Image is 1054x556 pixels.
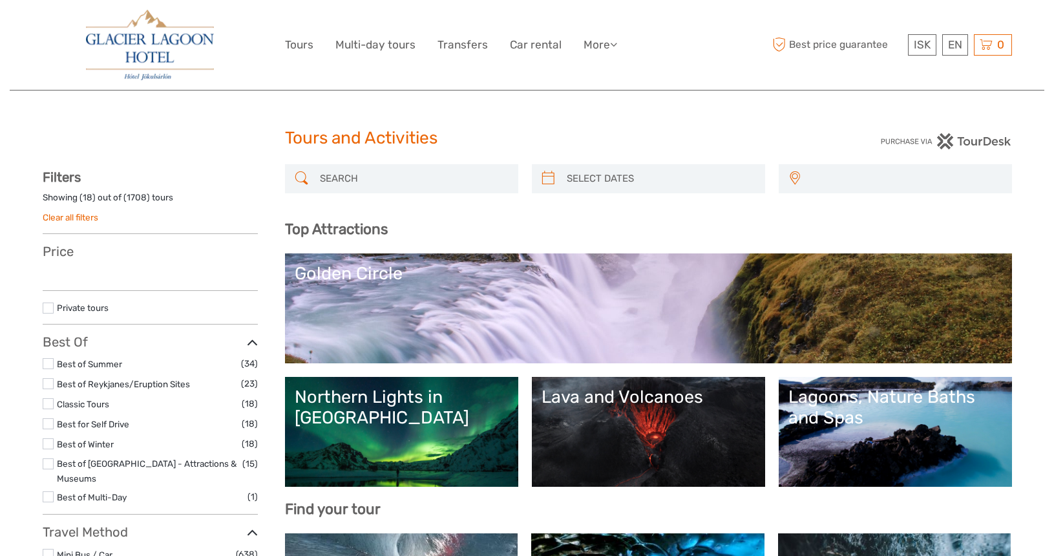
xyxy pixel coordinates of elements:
b: Top Attractions [285,220,388,238]
a: Clear all filters [43,212,98,222]
span: ISK [914,38,931,51]
strong: Filters [43,169,81,185]
div: Lava and Volcanoes [542,387,755,407]
span: Best price guarantee [770,34,905,56]
h1: Tours and Activities [285,128,770,149]
h3: Travel Method [43,524,258,540]
span: (1) [248,489,258,504]
input: SELECT DATES [562,167,759,190]
span: (23) [241,376,258,391]
img: 2790-86ba44ba-e5e5-4a53-8ab7-28051417b7bc_logo_big.jpg [86,10,214,80]
a: Best of Summer [57,359,122,369]
a: More [584,36,617,54]
a: Transfers [437,36,488,54]
a: Lava and Volcanoes [542,387,755,477]
a: Private tours [57,303,109,313]
div: Northern Lights in [GEOGRAPHIC_DATA] [295,387,509,429]
h3: Price [43,244,258,259]
div: Golden Circle [295,263,1002,284]
span: (18) [242,416,258,431]
a: Classic Tours [57,399,109,409]
a: Best of Winter [57,439,114,449]
a: Best for Self Drive [57,419,129,429]
span: (18) [242,436,258,451]
span: (15) [242,456,258,471]
img: PurchaseViaTourDesk.png [880,133,1011,149]
div: EN [942,34,968,56]
input: SEARCH [315,167,512,190]
span: 0 [995,38,1006,51]
a: Best of [GEOGRAPHIC_DATA] - Attractions & Museums [57,458,237,484]
span: (34) [241,356,258,371]
label: 1708 [127,191,147,204]
a: Best of Multi-Day [57,492,127,502]
a: Car rental [510,36,562,54]
a: Tours [285,36,313,54]
a: Lagoons, Nature Baths and Spas [788,387,1002,477]
a: Golden Circle [295,263,1002,354]
div: Lagoons, Nature Baths and Spas [788,387,1002,429]
h3: Best Of [43,334,258,350]
a: Multi-day tours [335,36,416,54]
a: Northern Lights in [GEOGRAPHIC_DATA] [295,387,509,477]
label: 18 [83,191,92,204]
span: (18) [242,396,258,411]
div: Showing ( ) out of ( ) tours [43,191,258,211]
a: Best of Reykjanes/Eruption Sites [57,379,190,389]
b: Find your tour [285,500,381,518]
